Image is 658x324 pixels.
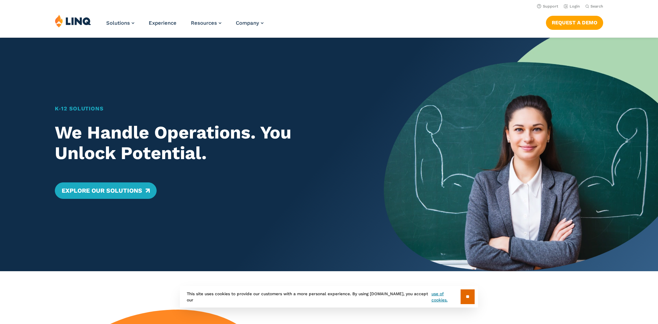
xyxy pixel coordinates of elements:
[55,105,357,113] h1: K‑12 Solutions
[180,286,478,308] div: This site uses cookies to provide our customers with a more personal experience. By using [DOMAIN...
[106,14,264,37] nav: Primary Navigation
[537,4,558,9] a: Support
[590,4,603,9] span: Search
[546,14,603,29] nav: Button Navigation
[191,20,217,26] span: Resources
[191,20,221,26] a: Resources
[106,20,130,26] span: Solutions
[384,38,658,271] img: Home Banner
[55,182,157,199] a: Explore Our Solutions
[585,4,603,9] button: Open Search Bar
[546,16,603,29] a: Request a Demo
[236,20,264,26] a: Company
[236,20,259,26] span: Company
[55,14,91,27] img: LINQ | K‑12 Software
[55,122,357,164] h2: We Handle Operations. You Unlock Potential.
[149,20,176,26] a: Experience
[106,20,134,26] a: Solutions
[564,4,580,9] a: Login
[431,291,461,303] a: use of cookies.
